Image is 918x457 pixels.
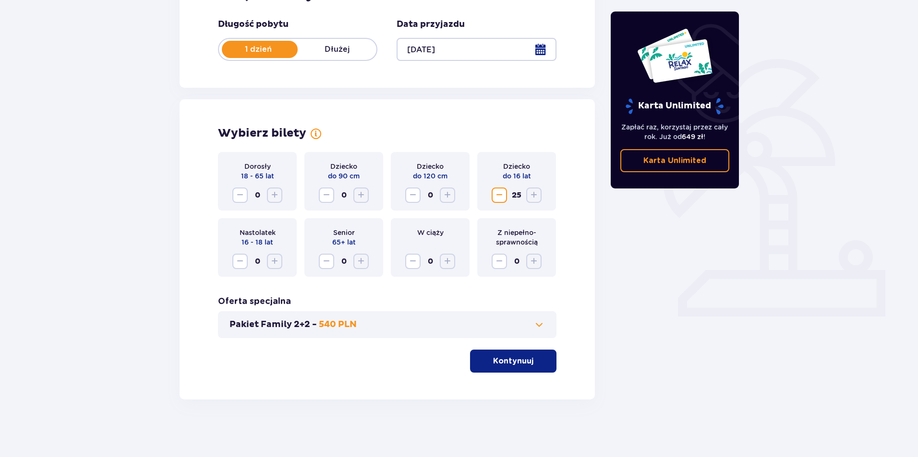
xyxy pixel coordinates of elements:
p: Dłużej [298,44,376,55]
h3: Oferta specjalna [218,296,291,307]
p: do 16 lat [503,171,531,181]
p: 16 - 18 lat [242,237,273,247]
p: 65+ lat [332,237,356,247]
span: 0 [336,254,351,269]
button: Kontynuuj [470,350,556,373]
img: Dwie karty całoroczne do Suntago z napisem 'UNLIMITED RELAX', na białym tle z tropikalnymi liśćmi... [637,28,713,83]
p: Senior [333,228,355,237]
button: Zmniejsz [492,187,507,203]
button: Zmniejsz [232,254,248,269]
p: Zapłać raz, korzystaj przez cały rok. Już od ! [620,122,730,141]
span: 25 [509,187,524,203]
p: Dziecko [417,162,444,171]
span: 0 [250,187,265,203]
p: Dorosły [244,162,271,171]
span: 649 zł [682,133,703,141]
p: Nastolatek [240,228,276,237]
button: Zmniejsz [405,254,421,269]
button: Zmniejsz [232,187,248,203]
button: Zwiększ [526,187,542,203]
button: Zmniejsz [319,254,334,269]
p: Kontynuuj [493,356,533,366]
p: Z niepełno­sprawnością [485,228,548,247]
button: Zmniejsz [319,187,334,203]
p: Karta Unlimited [625,98,725,115]
span: 0 [509,254,524,269]
button: Zwiększ [526,254,542,269]
button: Pakiet Family 2+2 -540 PLN [229,319,545,330]
p: Data przyjazdu [397,19,465,30]
button: Zwiększ [353,187,369,203]
p: do 120 cm [413,171,447,181]
p: do 90 cm [328,171,360,181]
button: Zmniejsz [405,187,421,203]
span: 0 [250,254,265,269]
p: Pakiet Family 2+2 - [229,319,317,330]
button: Zwiększ [267,254,282,269]
p: 1 dzień [219,44,298,55]
button: Zwiększ [353,254,369,269]
button: Zmniejsz [492,254,507,269]
button: Zwiększ [440,254,455,269]
span: 0 [423,254,438,269]
p: W ciąży [417,228,444,237]
p: Długość pobytu [218,19,289,30]
span: 0 [423,187,438,203]
p: Dziecko [503,162,530,171]
p: 18 - 65 lat [241,171,274,181]
p: 540 PLN [319,319,357,330]
h2: Wybierz bilety [218,126,306,141]
a: Karta Unlimited [620,149,730,172]
button: Zwiększ [267,187,282,203]
p: Karta Unlimited [643,155,706,166]
span: 0 [336,187,351,203]
button: Zwiększ [440,187,455,203]
p: Dziecko [330,162,357,171]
